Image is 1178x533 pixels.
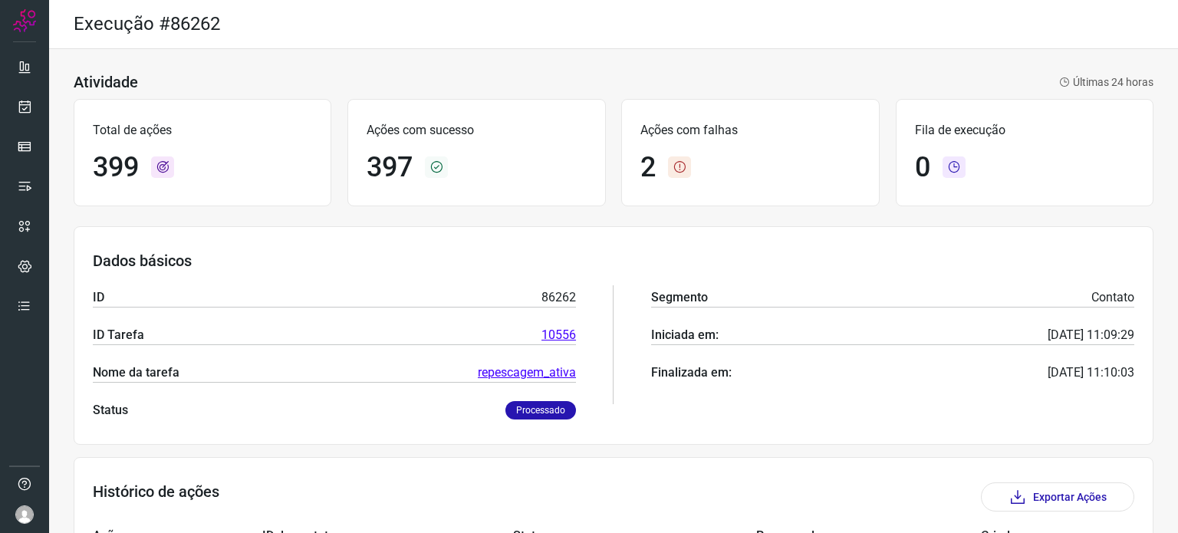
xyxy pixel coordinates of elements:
p: ID [93,288,104,307]
h1: 2 [640,151,656,184]
h3: Atividade [74,73,138,91]
p: [DATE] 11:10:03 [1048,364,1134,382]
p: Contato [1091,288,1134,307]
a: 10556 [541,326,576,344]
p: Segmento [651,288,708,307]
p: [DATE] 11:09:29 [1048,326,1134,344]
h1: 0 [915,151,930,184]
h2: Execução #86262 [74,13,220,35]
p: Fila de execução [915,121,1134,140]
p: Processado [505,401,576,419]
p: Iniciada em: [651,326,719,344]
img: Logo [13,9,36,32]
p: Ações com falhas [640,121,860,140]
a: repescagem_ativa [478,364,576,382]
h1: 397 [367,151,413,184]
p: Finalizada em: [651,364,732,382]
h3: Histórico de ações [93,482,219,512]
h3: Dados básicos [93,252,1134,270]
p: Status [93,401,128,419]
p: Últimas 24 horas [1059,74,1153,90]
button: Exportar Ações [981,482,1134,512]
p: Total de ações [93,121,312,140]
p: Ações com sucesso [367,121,586,140]
p: ID Tarefa [93,326,144,344]
h1: 399 [93,151,139,184]
p: Nome da tarefa [93,364,179,382]
img: avatar-user-boy.jpg [15,505,34,524]
p: 86262 [541,288,576,307]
